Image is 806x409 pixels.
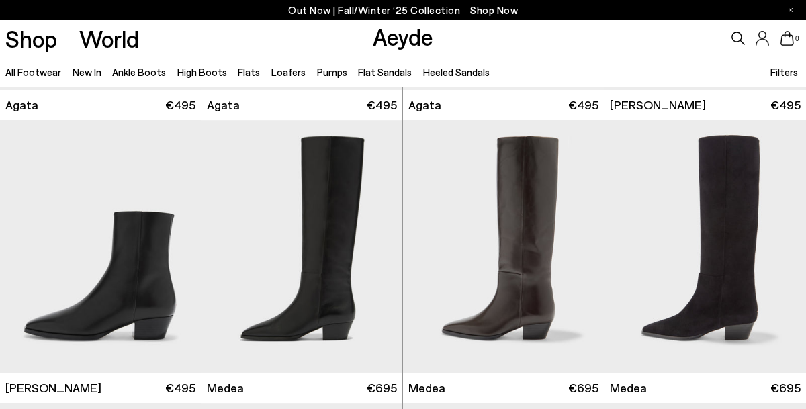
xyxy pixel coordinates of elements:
span: €495 [770,97,801,113]
img: Medea Suede Knee-High Boots [604,120,806,373]
span: Medea [408,379,445,396]
a: Next slide Previous slide [201,120,402,373]
img: Medea Knee-High Boots [201,120,402,373]
span: Agata [408,97,441,113]
span: Navigate to /collections/new-in [470,4,518,16]
a: New In [73,66,101,78]
a: Shop [5,27,57,50]
p: Out Now | Fall/Winter ‘25 Collection [288,2,518,19]
span: €695 [367,379,397,396]
span: 0 [794,35,801,42]
a: 0 [780,31,794,46]
a: [PERSON_NAME] €495 [604,90,806,120]
span: €695 [568,379,598,396]
span: €495 [568,97,598,113]
a: Medea €695 [403,373,604,403]
span: Filters [770,66,798,78]
a: Flat Sandals [358,66,412,78]
span: [PERSON_NAME] [5,379,101,396]
a: Flats [238,66,260,78]
span: €695 [770,379,801,396]
span: Medea [610,379,647,396]
div: 1 / 6 [201,120,402,373]
a: All Footwear [5,66,61,78]
a: Medea €695 [201,373,402,403]
a: Ankle Boots [112,66,166,78]
a: Medea €695 [604,373,806,403]
a: Agata €495 [201,90,402,120]
a: Loafers [271,66,306,78]
span: [PERSON_NAME] [610,97,706,113]
a: Aeyde [373,22,433,50]
a: World [79,27,139,50]
a: Pumps [317,66,347,78]
a: Heeled Sandals [423,66,490,78]
span: Agata [207,97,240,113]
img: Medea Knee-High Boots [403,120,604,373]
span: Medea [207,379,244,396]
span: Agata [5,97,38,113]
span: €495 [367,97,397,113]
span: €495 [165,379,195,396]
a: High Boots [177,66,227,78]
a: Agata €495 [403,90,604,120]
span: €495 [165,97,195,113]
